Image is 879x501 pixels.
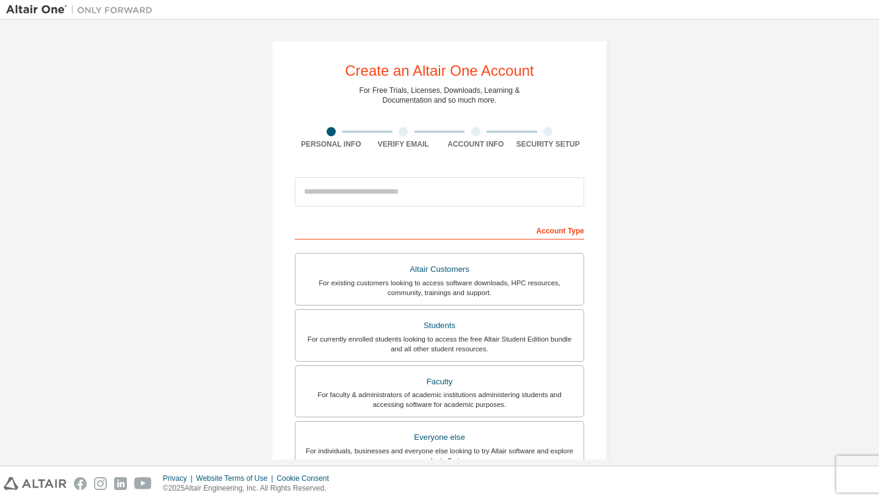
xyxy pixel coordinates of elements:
[6,4,159,16] img: Altair One
[163,474,196,483] div: Privacy
[277,474,336,483] div: Cookie Consent
[303,334,576,354] div: For currently enrolled students looking to access the free Altair Student Edition bundle and all ...
[303,317,576,334] div: Students
[295,139,367,149] div: Personal Info
[303,429,576,446] div: Everyone else
[74,477,87,490] img: facebook.svg
[303,446,576,466] div: For individuals, businesses and everyone else looking to try Altair software and explore our prod...
[303,278,576,298] div: For existing customers looking to access software downloads, HPC resources, community, trainings ...
[360,86,520,105] div: For Free Trials, Licenses, Downloads, Learning & Documentation and so much more.
[303,261,576,278] div: Altair Customers
[303,373,576,390] div: Faculty
[512,139,585,149] div: Security Setup
[94,477,107,490] img: instagram.svg
[440,139,512,149] div: Account Info
[295,220,584,240] div: Account Type
[367,139,440,149] div: Verify Email
[4,477,67,490] img: altair_logo.svg
[345,64,534,78] div: Create an Altair One Account
[134,477,152,490] img: youtube.svg
[163,483,336,494] p: © 2025 Altair Engineering, Inc. All Rights Reserved.
[196,474,277,483] div: Website Terms of Use
[114,477,127,490] img: linkedin.svg
[303,390,576,409] div: For faculty & administrators of academic institutions administering students and accessing softwa...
